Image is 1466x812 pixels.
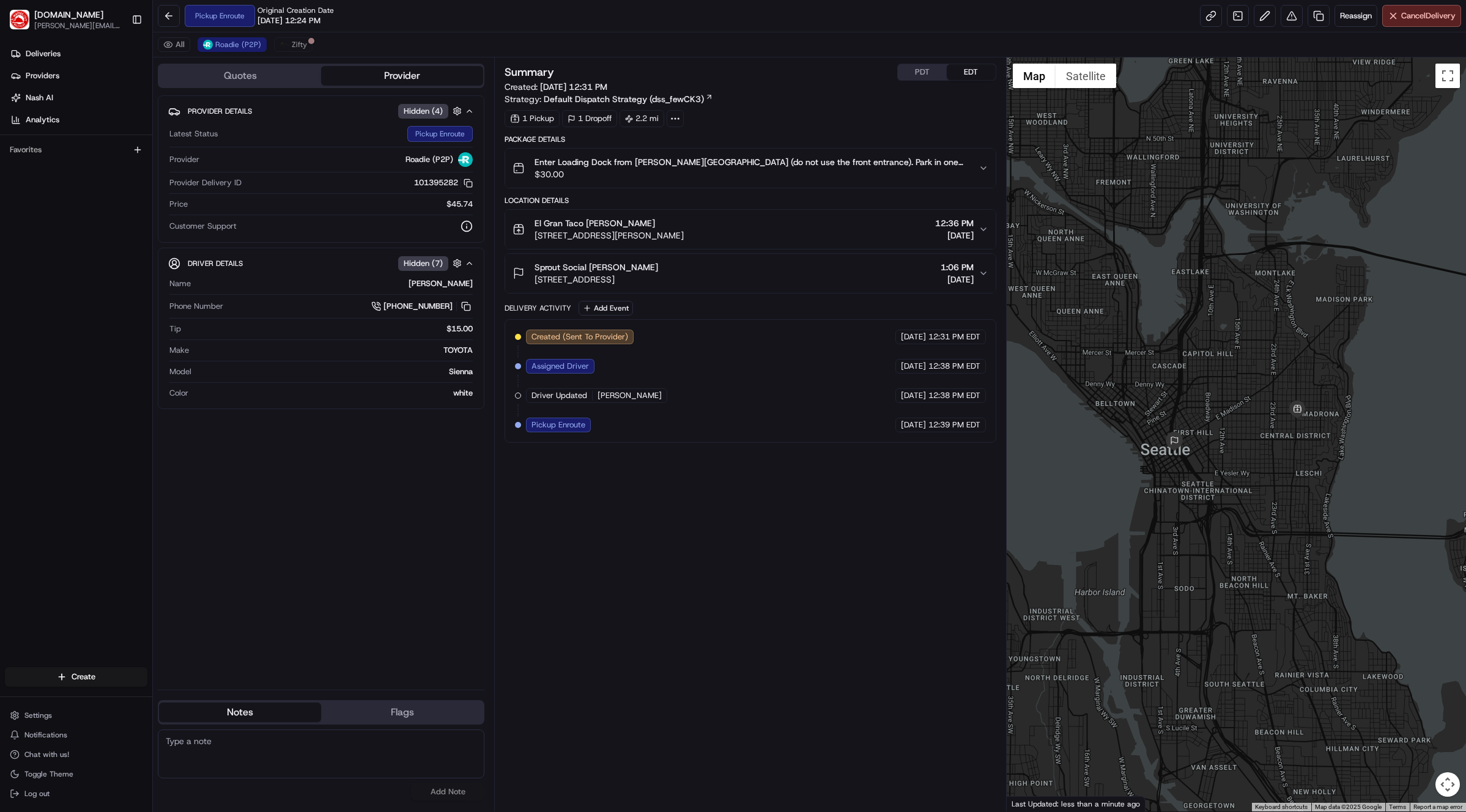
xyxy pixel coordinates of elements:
[935,217,974,229] span: 12:36 PM
[12,275,22,284] div: 📗
[12,211,32,231] img: Richard Lyman
[1435,772,1460,797] button: Map camera controls
[1340,10,1372,21] span: Reassign
[1335,5,1377,27] button: Reassign
[1010,795,1050,811] img: Google
[34,21,122,31] button: [PERSON_NAME][EMAIL_ADDRESS][PERSON_NAME][DOMAIN_NAME]
[1382,5,1461,27] button: CancelDelivery
[505,81,607,93] span: Created:
[24,711,52,720] span: Settings
[5,88,152,108] a: Nash AI
[620,110,664,127] div: 2.2 mi
[24,730,67,740] span: Notifications
[26,92,53,103] span: Nash AI
[169,199,188,210] span: Price
[1013,64,1056,88] button: Show street map
[321,66,483,86] button: Provider
[505,135,996,144] div: Package Details
[168,101,474,121] button: Provider DetailsHidden (4)
[535,168,968,180] span: $30.00
[5,766,147,783] button: Toggle Theme
[188,259,243,268] span: Driver Details
[159,703,321,722] button: Notes
[196,366,473,377] div: Sienna
[98,190,124,199] span: [DATE]
[188,106,252,116] span: Provider Details
[1010,795,1050,811] a: Open this area in Google Maps (opens a new window)
[72,671,95,682] span: Create
[7,268,98,290] a: 📗Knowledge Base
[102,223,106,232] span: •
[404,106,443,117] span: Hidden ( 4 )
[405,154,453,165] span: Roadie (P2P)
[928,419,980,430] span: 12:39 PM EDT
[535,229,684,242] span: [STREET_ADDRESS][PERSON_NAME]
[535,273,658,286] span: [STREET_ADDRESS]
[26,70,59,81] span: Providers
[505,149,995,188] button: Enter Loading Dock from [PERSON_NAME][GEOGRAPHIC_DATA] (do not use the front entrance). Park in o...
[274,37,313,52] button: Zifty
[505,196,996,205] div: Location Details
[108,223,133,232] span: [DATE]
[531,390,587,401] span: Driver Updated
[55,129,168,139] div: We're available if you need us!
[1389,803,1406,810] a: Terms
[208,120,223,135] button: Start new chat
[531,361,589,372] span: Assigned Driver
[505,67,554,78] h3: Summary
[414,177,473,188] button: 101395282
[531,331,628,342] span: Created (Sent To Provider)
[947,64,996,80] button: EDT
[169,177,242,188] span: Provider Delivery ID
[1413,803,1462,810] a: Report a map error
[86,303,148,312] a: Powered byPylon
[12,117,34,139] img: 1736555255976-a54dd68f-1ca7-489b-9aae-adbdc363a1c4
[5,66,152,86] a: Providers
[32,79,202,92] input: Clear
[194,345,473,356] div: TOYOTA
[562,110,617,127] div: 1 Dropoff
[10,10,29,29] img: Waiter.com
[169,323,181,334] span: Tip
[928,361,980,372] span: 12:38 PM EDT
[38,190,89,199] span: Regen Pajulas
[505,303,571,313] div: Delivery Activity
[901,331,926,342] span: [DATE]
[398,256,465,271] button: Hidden (7)
[196,278,473,289] div: [PERSON_NAME]
[24,789,50,799] span: Log out
[901,361,926,372] span: [DATE]
[535,261,658,273] span: Sprout Social [PERSON_NAME]
[257,6,334,15] span: Original Creation Date
[535,217,655,229] span: El Gran Taco [PERSON_NAME]
[1401,10,1456,21] span: Cancel Delivery
[5,785,147,802] button: Log out
[901,390,926,401] span: [DATE]
[371,300,473,313] a: [PHONE_NUMBER]
[26,114,59,125] span: Analytics
[535,156,968,168] span: Enter Loading Dock from [PERSON_NAME][GEOGRAPHIC_DATA] (do not use the front entrance). Park in o...
[186,323,473,334] div: $15.00
[159,66,321,86] button: Quotes
[103,275,113,284] div: 💻
[169,301,223,312] span: Phone Number
[1007,796,1146,811] div: Last Updated: less than a minute ago
[544,93,713,105] a: Default Dispatch Strategy (dss_fewCK3)
[544,93,704,105] span: Default Dispatch Strategy (dss_fewCK3)
[203,40,213,50] img: roadie-logo-v2.jpg
[1435,64,1460,88] button: Toggle fullscreen view
[505,110,560,127] div: 1 Pickup
[5,140,147,160] div: Favorites
[280,40,289,50] img: zifty-logo-trans-sq.png
[1056,64,1116,88] button: Show satellite imagery
[5,707,147,724] button: Settings
[169,366,191,377] span: Model
[169,221,237,232] span: Customer Support
[458,152,473,167] img: roadie-logo-v2.jpg
[26,117,48,139] img: 4281594248423_2fcf9dad9f2a874258b8_72.png
[34,9,103,21] span: [DOMAIN_NAME]
[98,268,201,290] a: 💻API Documentation
[5,110,152,130] a: Analytics
[5,746,147,763] button: Chat with us!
